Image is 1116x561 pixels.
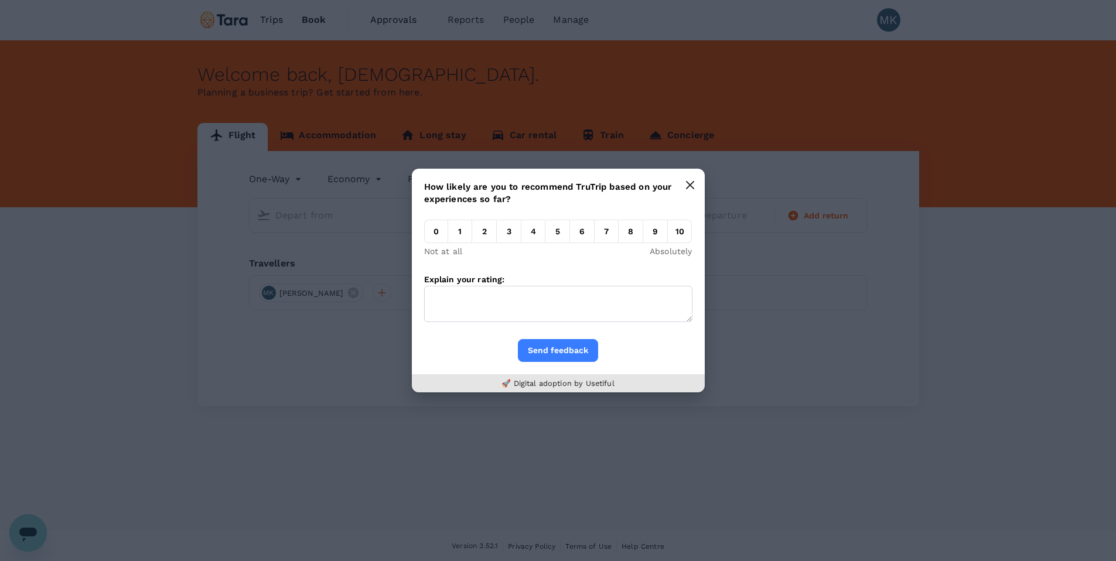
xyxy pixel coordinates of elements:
[619,220,643,243] em: 8
[668,220,692,243] em: 10
[546,220,570,243] em: 5
[473,220,497,243] em: 2
[644,220,668,243] em: 9
[424,220,448,243] em: 0
[650,245,692,257] p: Absolutely
[595,220,619,243] em: 7
[521,220,545,243] em: 4
[448,220,472,243] em: 1
[518,339,598,362] button: Send feedback
[497,220,521,243] em: 3
[501,379,615,388] a: 🚀 Digital adoption by Usetiful
[424,245,463,257] p: Not at all
[424,275,505,284] label: Explain your rating:
[571,220,595,243] em: 6
[424,182,672,204] span: How likely are you to recommend TruTrip based on your experiences so far?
